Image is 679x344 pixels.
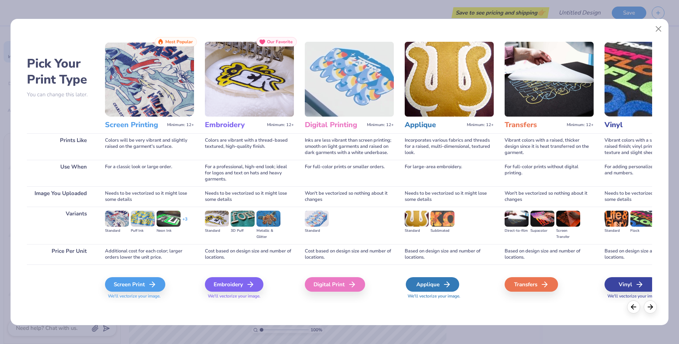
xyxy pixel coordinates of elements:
[105,160,194,186] div: For a classic look or large order.
[105,133,194,160] div: Colors will be very vibrant and slightly raised on the garment's surface.
[157,228,181,234] div: Neon Ink
[431,211,454,227] img: Sublimated
[165,39,193,44] span: Most Popular
[27,56,94,88] h2: Pick Your Print Type
[205,133,294,160] div: Colors are vibrant with a thread-based textured, high-quality finish.
[605,211,629,227] img: Standard
[205,186,294,207] div: Needs to be vectorized so it might lose some details
[556,228,580,240] div: Screen Transfer
[505,211,529,227] img: Direct-to-film
[182,216,187,228] div: + 3
[405,186,494,207] div: Needs to be vectorized so it might lose some details
[105,244,194,264] div: Additional cost for each color; larger orders lower the unit price.
[205,293,294,299] span: We'll vectorize your image.
[530,228,554,234] div: Supacolor
[105,277,165,292] div: Screen Print
[105,211,129,227] img: Standard
[105,120,164,130] h3: Screen Printing
[530,211,554,227] img: Supacolor
[205,228,229,234] div: Standard
[205,160,294,186] div: For a professional, high-end look; ideal for logos and text on hats and heavy garments.
[605,120,664,130] h3: Vinyl
[231,211,255,227] img: 3D Puff
[405,160,494,186] div: For large-area embroidery.
[305,133,394,160] div: Inks are less vibrant than screen printing; smooth on light garments and raised on dark garments ...
[27,186,94,207] div: Image You Uploaded
[231,228,255,234] div: 3D Puff
[505,186,594,207] div: Won't be vectorized so nothing about it changes
[131,228,155,234] div: Puff Ink
[652,22,666,36] button: Close
[405,228,429,234] div: Standard
[567,122,594,128] span: Minimum: 12+
[167,122,194,128] span: Minimum: 12+
[205,42,294,117] img: Embroidery
[505,228,529,234] div: Direct-to-film
[605,277,658,292] div: Vinyl
[406,277,459,292] div: Applique
[267,39,293,44] span: Our Favorite
[305,211,329,227] img: Standard
[405,42,494,117] img: Applique
[505,120,564,130] h3: Transfers
[27,244,94,264] div: Price Per Unit
[605,228,629,234] div: Standard
[405,211,429,227] img: Standard
[405,244,494,264] div: Based on design size and number of locations.
[367,122,394,128] span: Minimum: 12+
[205,244,294,264] div: Cost based on design size and number of locations.
[505,160,594,186] div: For full-color prints without digital printing.
[27,160,94,186] div: Use When
[27,133,94,160] div: Prints Like
[305,160,394,186] div: For full-color prints or smaller orders.
[105,186,194,207] div: Needs to be vectorized so it might lose some details
[256,211,280,227] img: Metallic & Glitter
[405,133,494,160] div: Incorporates various fabrics and threads for a raised, multi-dimensional, textured look.
[405,293,494,299] span: We'll vectorize your image.
[105,42,194,117] img: Screen Printing
[305,244,394,264] div: Cost based on design size and number of locations.
[505,244,594,264] div: Based on design size and number of locations.
[205,277,263,292] div: Embroidery
[267,122,294,128] span: Minimum: 12+
[305,186,394,207] div: Won't be vectorized so nothing about it changes
[505,277,558,292] div: Transfers
[630,228,654,234] div: Flock
[505,133,594,160] div: Vibrant colors with a raised, thicker design since it is heat transferred on the garment.
[105,293,194,299] span: We'll vectorize your image.
[27,92,94,98] p: You can change this later.
[205,120,264,130] h3: Embroidery
[305,277,365,292] div: Digital Print
[256,228,280,240] div: Metallic & Glitter
[27,207,94,244] div: Variants
[305,120,364,130] h3: Digital Printing
[556,211,580,227] img: Screen Transfer
[305,228,329,234] div: Standard
[431,228,454,234] div: Sublimated
[505,42,594,117] img: Transfers
[105,228,129,234] div: Standard
[305,42,394,117] img: Digital Printing
[157,211,181,227] img: Neon Ink
[467,122,494,128] span: Minimum: 12+
[131,211,155,227] img: Puff Ink
[205,211,229,227] img: Standard
[630,211,654,227] img: Flock
[405,120,464,130] h3: Applique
